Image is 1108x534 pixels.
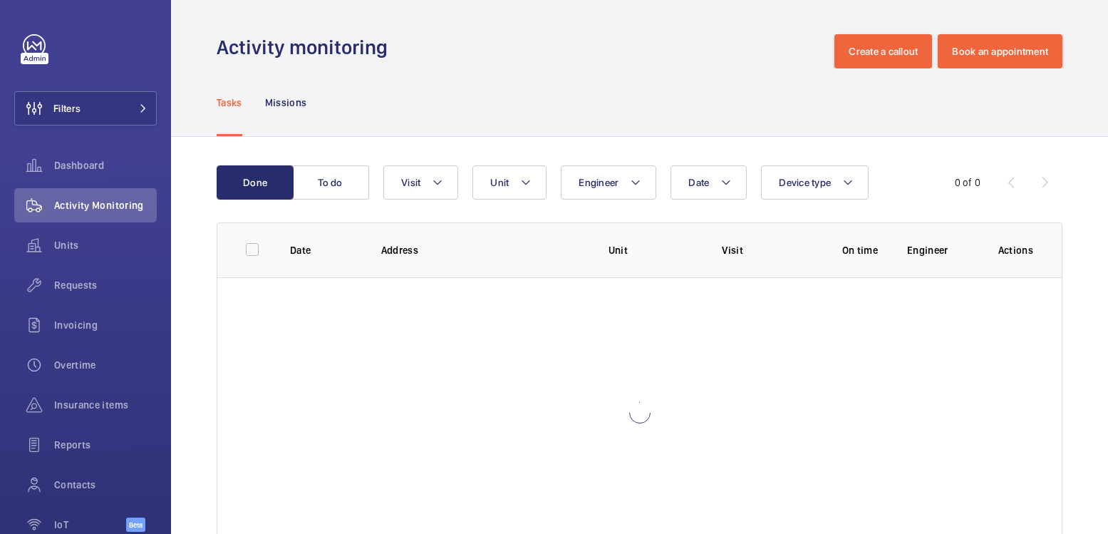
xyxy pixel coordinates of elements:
[836,243,884,257] p: On time
[54,518,126,532] span: IoT
[217,96,242,110] p: Tasks
[401,177,420,188] span: Visit
[54,278,157,292] span: Requests
[761,165,869,200] button: Device type
[54,198,157,212] span: Activity Monitoring
[998,243,1033,257] p: Actions
[53,101,81,115] span: Filters
[54,478,157,492] span: Contacts
[383,165,458,200] button: Visit
[779,177,831,188] span: Device type
[381,243,586,257] p: Address
[54,398,157,412] span: Insurance items
[126,518,145,532] span: Beta
[579,177,618,188] span: Engineer
[938,34,1062,68] button: Book an appointment
[54,318,157,332] span: Invoicing
[54,358,157,372] span: Overtime
[54,438,157,452] span: Reports
[54,238,157,252] span: Units
[265,96,307,110] p: Missions
[688,177,709,188] span: Date
[834,34,932,68] button: Create a callout
[217,34,396,61] h1: Activity monitoring
[472,165,547,200] button: Unit
[14,91,157,125] button: Filters
[609,243,700,257] p: Unit
[722,243,813,257] p: Visit
[561,165,656,200] button: Engineer
[217,165,294,200] button: Done
[490,177,509,188] span: Unit
[290,243,358,257] p: Date
[955,175,980,190] div: 0 of 0
[54,158,157,173] span: Dashboard
[907,243,975,257] p: Engineer
[292,165,369,200] button: To do
[671,165,747,200] button: Date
